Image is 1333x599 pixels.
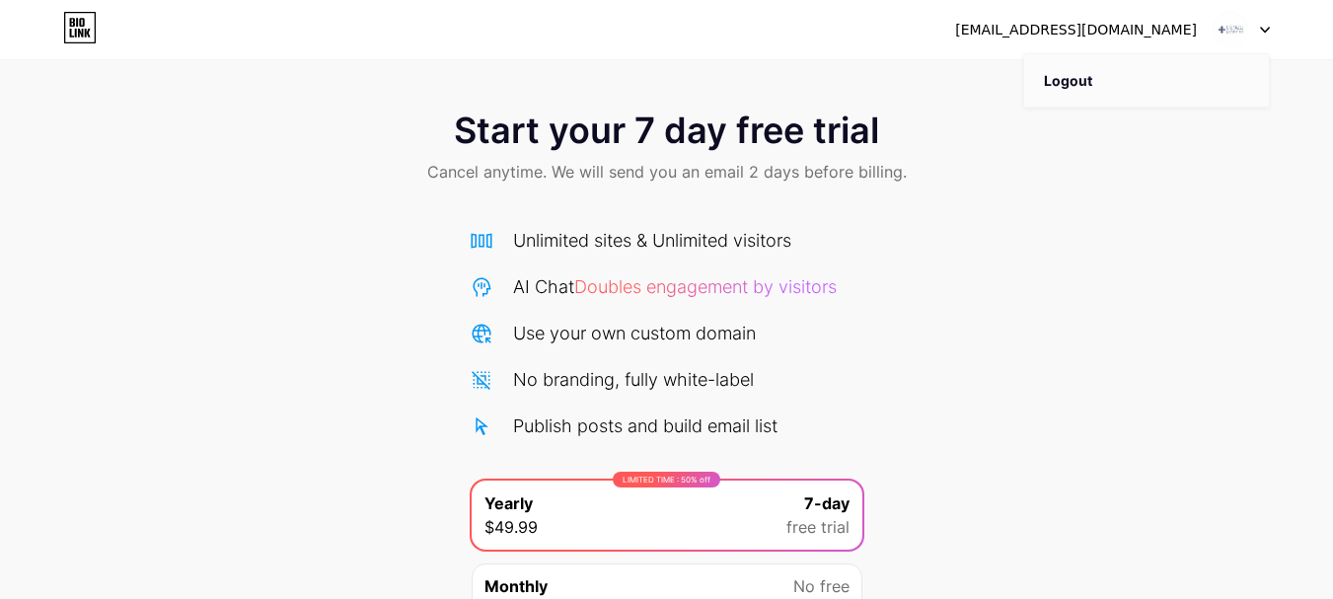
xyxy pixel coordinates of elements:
[955,20,1197,40] div: [EMAIL_ADDRESS][DOMAIN_NAME]
[484,574,548,598] span: Monthly
[513,412,778,439] div: Publish posts and build email list
[574,276,837,297] span: Doubles engagement by visitors
[613,472,720,487] div: LIMITED TIME : 50% off
[786,515,850,539] span: free trial
[513,320,756,346] div: Use your own custom domain
[513,273,837,300] div: AI Chat
[804,491,850,515] span: 7-day
[1024,54,1269,108] li: Logout
[484,491,533,515] span: Yearly
[513,366,754,393] div: No branding, fully white-label
[1212,11,1249,48] img: denizlipestemal
[454,111,879,150] span: Start your 7 day free trial
[484,515,538,539] span: $49.99
[513,227,791,254] div: Unlimited sites & Unlimited visitors
[793,574,850,598] span: No free
[427,160,907,184] span: Cancel anytime. We will send you an email 2 days before billing.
